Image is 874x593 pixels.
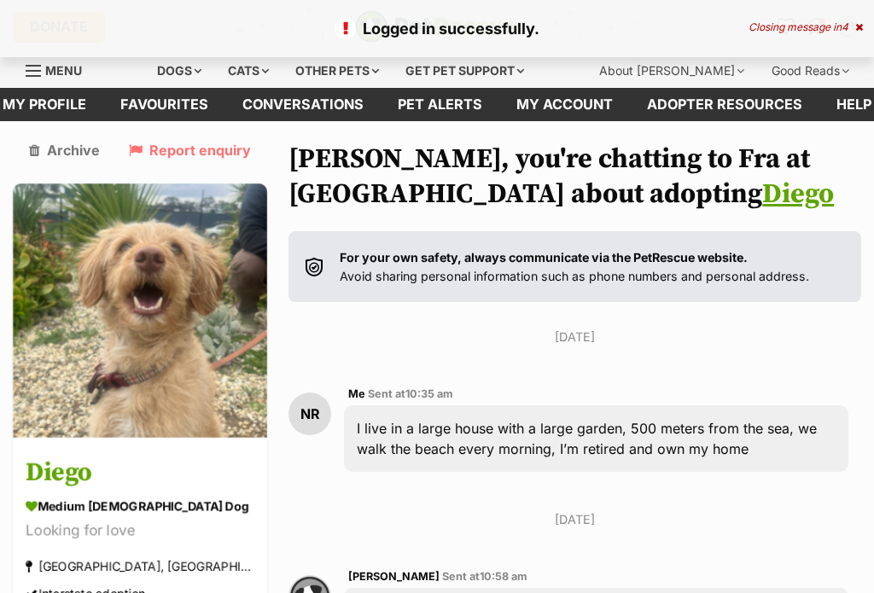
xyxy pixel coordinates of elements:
[393,54,536,88] div: Get pet support
[26,497,254,515] div: medium [DEMOGRAPHIC_DATA] Dog
[368,387,453,400] span: Sent at
[760,54,861,88] div: Good Reads
[587,54,756,88] div: About [PERSON_NAME]
[26,519,254,542] div: Looking for love
[630,88,819,121] a: Adopter resources
[499,88,630,121] a: My account
[45,63,82,78] span: Menu
[442,570,527,583] span: Sent at
[381,88,499,121] a: Pet alerts
[225,88,381,121] a: conversations
[103,88,225,121] a: Favourites
[340,250,748,265] strong: For your own safety, always communicate via the PetRescue website.
[13,183,267,438] img: Diego
[26,555,254,578] div: [GEOGRAPHIC_DATA], [GEOGRAPHIC_DATA]
[216,54,281,88] div: Cats
[762,177,834,212] a: Diego
[344,405,848,472] div: I live in a large house with a large garden, 500 meters from the sea, we walk the beach every mor...
[405,387,453,400] span: 10:35 am
[129,142,251,158] a: Report enquiry
[283,54,391,88] div: Other pets
[340,248,809,285] p: Avoid sharing personal information such as phone numbers and personal address.
[348,387,365,400] span: Me
[29,142,100,158] a: Archive
[288,328,861,346] p: [DATE]
[26,454,254,492] h3: Diego
[288,510,861,528] p: [DATE]
[288,392,331,435] div: NR
[145,54,213,88] div: Dogs
[480,570,527,583] span: 10:58 am
[288,142,861,213] h1: [PERSON_NAME], you're chatting to Fra at [GEOGRAPHIC_DATA] about adopting
[26,54,94,84] a: Menu
[348,570,440,583] span: [PERSON_NAME]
